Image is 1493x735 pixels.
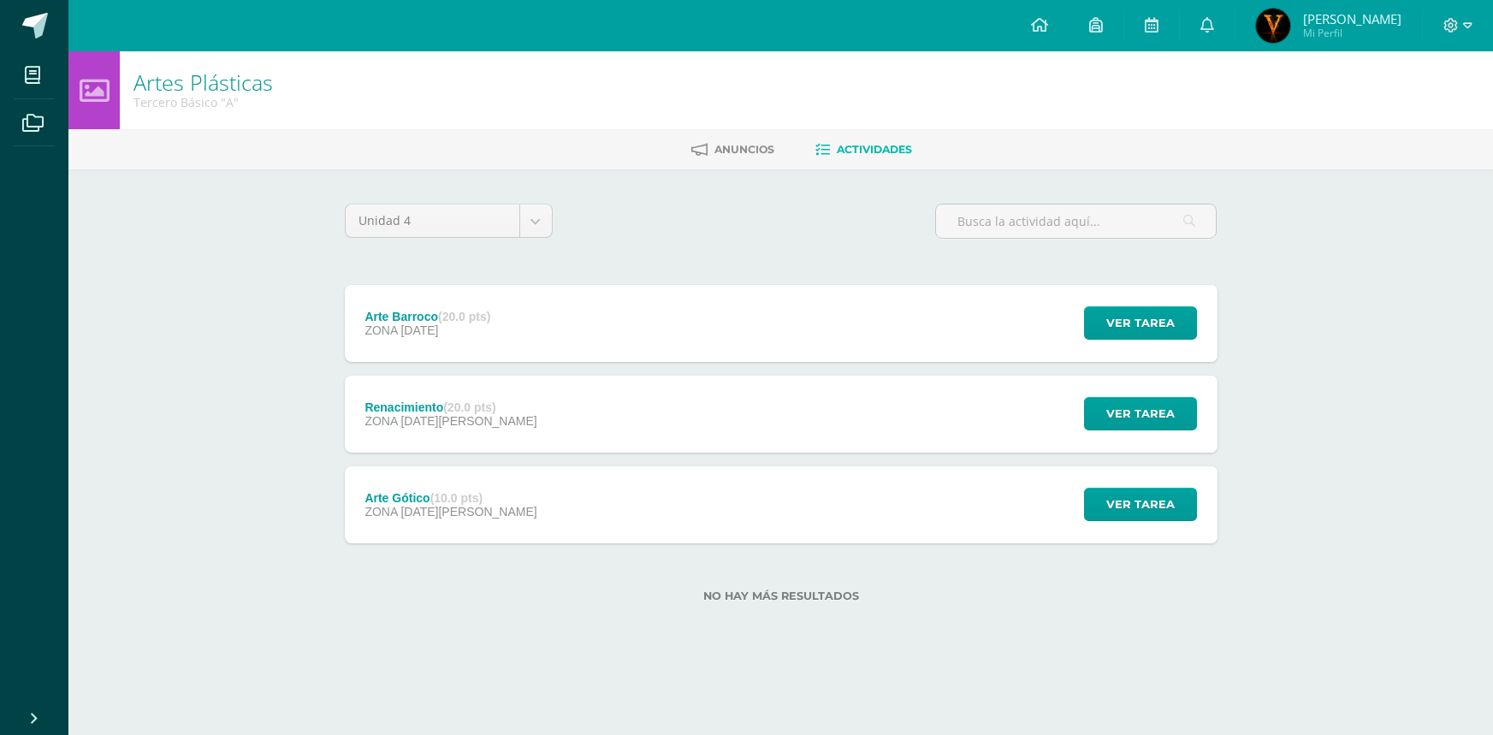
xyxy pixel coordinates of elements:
span: ZONA [364,505,397,519]
span: ZONA [364,323,397,337]
span: Unidad 4 [358,204,507,237]
img: d1557eb7ee3b9b277aefc94b87e0bee5.png [1256,9,1290,43]
label: No hay más resultados [345,590,1218,602]
span: Ver tarea [1106,489,1175,520]
div: Arte Gótico [364,491,536,505]
a: Unidad 4 [346,204,552,237]
span: Actividades [837,143,912,156]
strong: (10.0 pts) [430,491,483,505]
span: Mi Perfil [1303,26,1401,40]
span: [DATE][PERSON_NAME] [400,414,536,428]
h1: Artes Plásticas [133,70,273,94]
input: Busca la actividad aquí... [936,204,1216,238]
span: Ver tarea [1106,398,1175,430]
a: Anuncios [691,136,774,163]
button: Ver tarea [1084,397,1197,430]
strong: (20.0 pts) [438,310,490,323]
span: [PERSON_NAME] [1303,10,1401,27]
strong: (20.0 pts) [443,400,495,414]
button: Ver tarea [1084,306,1197,340]
span: Ver tarea [1106,307,1175,339]
button: Ver tarea [1084,488,1197,521]
span: [DATE][PERSON_NAME] [400,505,536,519]
span: ZONA [364,414,397,428]
div: Arte Barroco [364,310,490,323]
a: Artes Plásticas [133,68,273,97]
a: Actividades [815,136,912,163]
span: Anuncios [714,143,774,156]
span: [DATE] [400,323,438,337]
div: Renacimiento [364,400,536,414]
div: Tercero Básico 'A' [133,94,273,110]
